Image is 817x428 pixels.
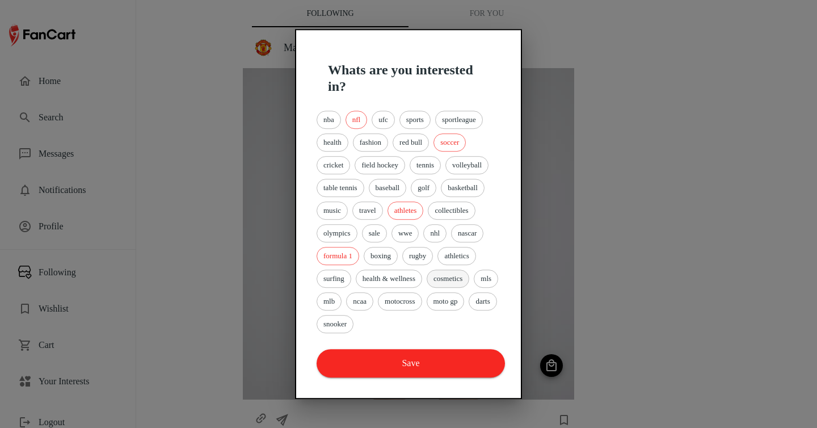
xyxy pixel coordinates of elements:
[410,160,440,171] span: tennis
[346,114,367,125] span: nfl
[317,250,359,262] span: formula 1
[428,205,474,216] span: collectibles
[388,202,424,220] div: athletes
[474,273,498,284] span: mls
[423,224,447,242] div: nhl
[392,228,419,239] span: wwe
[393,133,429,152] div: red bull
[317,228,357,239] span: olympics
[378,292,422,310] div: motocross
[356,273,422,284] span: health & wellness
[436,114,482,125] span: sportleague
[437,247,475,265] div: athletics
[428,202,475,220] div: collectibles
[402,247,433,265] div: rugby
[433,133,466,152] div: soccer
[346,111,367,129] div: nfl
[317,296,341,307] span: mlb
[317,179,364,197] div: table tennis
[317,133,348,152] div: health
[434,137,465,148] span: soccer
[328,62,489,95] h2: Whats are you interested in?
[441,179,485,197] div: basketball
[317,156,350,174] div: cricket
[347,296,373,307] span: ncaa
[427,270,469,288] div: cosmetics
[424,228,446,239] span: nhl
[445,156,488,174] div: volleyball
[317,160,349,171] span: cricket
[356,270,422,288] div: health & wellness
[393,137,428,148] span: red bull
[427,296,464,307] span: moto gp
[369,179,407,197] div: baseball
[317,318,353,330] span: snooker
[372,114,394,125] span: ufc
[435,111,483,129] div: sportleague
[353,205,382,216] span: travel
[317,273,351,284] span: surfing
[363,228,386,239] span: sale
[362,224,387,242] div: sale
[441,182,484,194] span: basketball
[411,182,436,194] span: golf
[427,292,465,310] div: moto gp
[400,114,430,125] span: sports
[317,114,340,125] span: nba
[438,250,475,262] span: athletics
[317,349,505,377] button: Save
[364,250,397,262] span: boxing
[469,292,496,310] div: darts
[317,137,348,148] span: health
[372,111,395,129] div: ufc
[410,156,441,174] div: tennis
[317,315,353,333] div: snooker
[317,292,342,310] div: mlb
[403,250,432,262] span: rugby
[469,296,496,307] span: darts
[446,160,488,171] span: volleyball
[317,205,347,216] span: music
[451,224,483,242] div: nascar
[427,273,469,284] span: cosmetics
[317,247,359,265] div: formula 1
[452,228,483,239] span: nascar
[411,179,436,197] div: golf
[317,202,348,220] div: music
[391,224,419,242] div: wwe
[474,270,498,288] div: mls
[346,292,373,310] div: ncaa
[317,224,357,242] div: olympics
[355,156,405,174] div: field hockey
[317,182,364,194] span: table tennis
[399,111,431,129] div: sports
[388,205,423,216] span: athletes
[369,182,406,194] span: baseball
[353,133,388,152] div: fashion
[317,270,351,288] div: surfing
[378,296,421,307] span: motocross
[353,137,388,148] span: fashion
[352,202,383,220] div: travel
[364,247,398,265] div: boxing
[355,160,405,171] span: field hockey
[317,111,341,129] div: nba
